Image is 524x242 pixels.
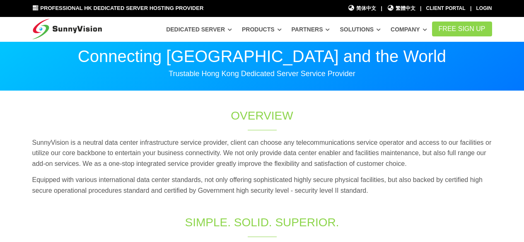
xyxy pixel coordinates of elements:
a: 繁體中文 [387,5,415,12]
li: | [381,5,382,12]
a: Login [476,5,492,11]
h1: Overview [124,108,400,124]
p: SunnyVision is a neutral data center infrastructure service provider, client can choose any telec... [32,137,492,169]
p: Equipped with various international data center standards, not only offering sophisticated highly... [32,175,492,196]
p: Connecting [GEOGRAPHIC_DATA] and the World [32,48,492,65]
h1: Simple. Solid. Superior. [124,214,400,230]
li: | [420,5,421,12]
p: Trustable Hong Kong Dedicated Server Service Provider [32,69,492,79]
a: Dedicated Server [166,22,232,37]
li: | [470,5,471,12]
a: Partners [292,22,330,37]
span: Professional HK Dedicated Server Hosting Provider [40,5,203,11]
a: Solutions [340,22,381,37]
a: Client Portal [426,5,466,11]
a: Products [242,22,282,37]
a: 简体中文 [348,5,377,12]
a: FREE Sign Up [432,22,492,36]
a: Company [391,22,427,37]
